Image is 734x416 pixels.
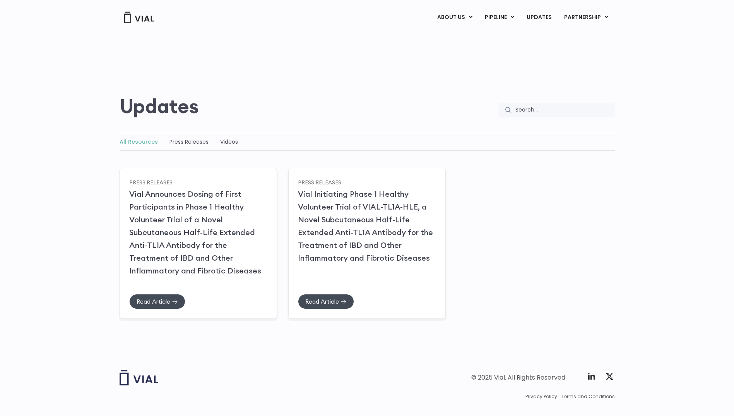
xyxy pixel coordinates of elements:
img: Vial logo wih "Vial" spelled out [120,370,158,385]
a: PIPELINEMenu Toggle [479,11,520,24]
a: Press Releases [129,179,173,186]
a: All Resources [120,138,158,146]
a: PARTNERSHIPMenu Toggle [558,11,614,24]
h2: Updates [120,95,199,117]
img: Vial Logo [123,12,154,23]
a: Terms and Conditions [561,393,615,400]
input: Search... [511,103,615,117]
span: Read Article [137,299,170,304]
a: Vial Announces Dosing of First Participants in Phase 1 Healthy Volunteer Trial of a Novel Subcuta... [129,189,261,275]
a: Privacy Policy [525,393,557,400]
a: Read Article [129,294,185,309]
a: ABOUT USMenu Toggle [431,11,478,24]
a: Press Releases [298,179,341,186]
a: Read Article [298,294,354,309]
span: Read Article [305,299,339,304]
a: Videos [220,138,238,146]
a: Vial Initiating Phase 1 Healthy Volunteer Trial of VIAL-TL1A-HLE, a Novel Subcutaneous Half-Life ... [298,189,433,263]
a: UPDATES [520,11,558,24]
div: © 2025 Vial. All Rights Reserved [471,373,565,382]
a: Press Releases [169,138,209,146]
